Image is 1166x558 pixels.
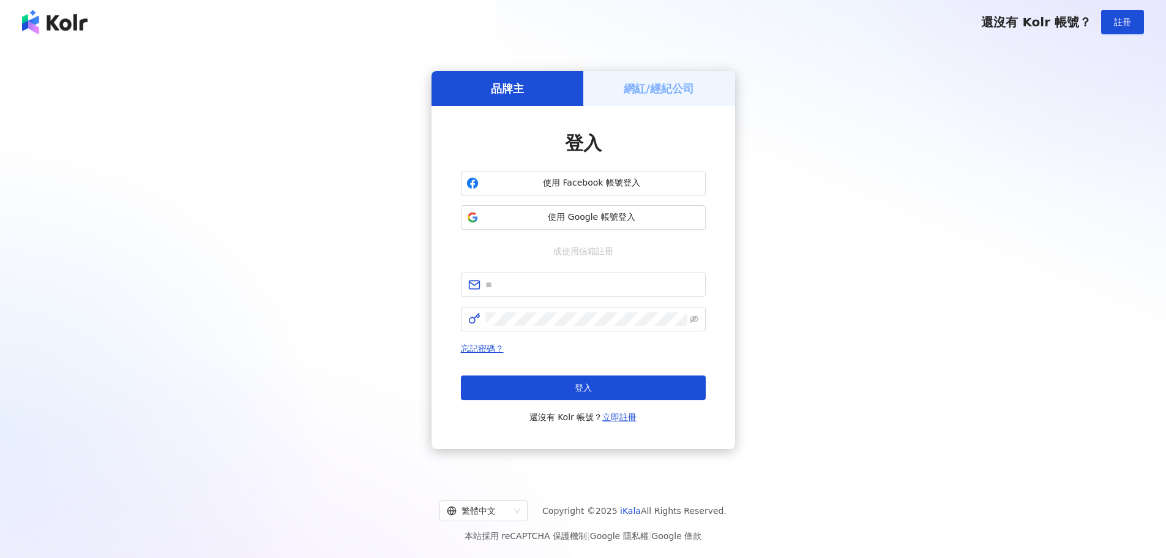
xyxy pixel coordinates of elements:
[461,171,706,195] button: 使用 Facebook 帳號登入
[565,132,602,154] span: 登入
[491,81,524,96] h5: 品牌主
[461,205,706,230] button: 使用 Google 帳號登入
[542,503,727,518] span: Copyright © 2025 All Rights Reserved.
[484,177,700,189] span: 使用 Facebook 帳號登入
[620,506,641,516] a: iKala
[529,410,637,424] span: 還沒有 Kolr 帳號？
[545,244,622,258] span: 或使用信箱註冊
[649,531,652,541] span: |
[1101,10,1144,34] button: 註冊
[590,531,649,541] a: Google 隱私權
[22,10,88,34] img: logo
[587,531,590,541] span: |
[447,501,509,521] div: 繁體中文
[602,412,637,422] a: 立即註冊
[465,529,701,543] span: 本站採用 reCAPTCHA 保護機制
[624,81,694,96] h5: 網紅/經紀公司
[1114,17,1131,27] span: 註冊
[690,315,698,323] span: eye-invisible
[484,211,700,224] span: 使用 Google 帳號登入
[981,15,1091,29] span: 還沒有 Kolr 帳號？
[461,375,706,400] button: 登入
[575,383,592,393] span: 登入
[651,531,701,541] a: Google 條款
[461,344,504,353] a: 忘記密碼？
